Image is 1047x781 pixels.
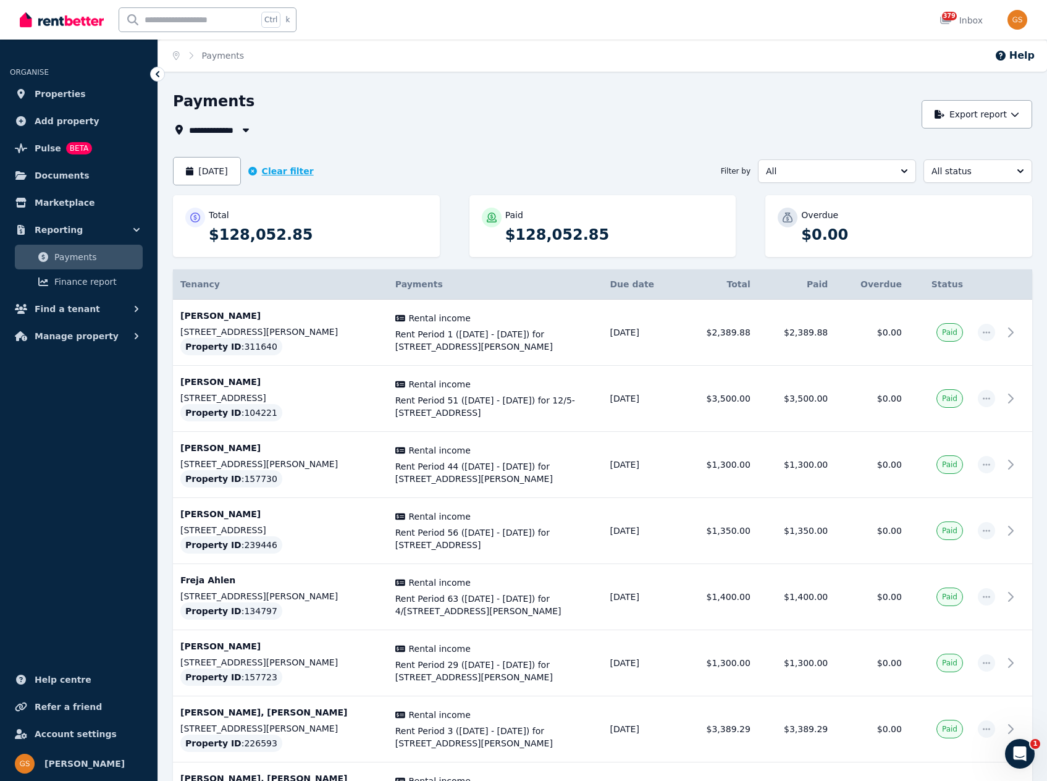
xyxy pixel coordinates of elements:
div: : 134797 [180,602,282,620]
div: : 226593 [180,735,282,752]
p: [PERSON_NAME] [180,640,381,652]
span: $0.00 [877,526,902,536]
h1: Payments [173,91,254,111]
span: [PERSON_NAME] [44,756,125,771]
td: $1,300.00 [758,432,835,498]
p: [STREET_ADDRESS][PERSON_NAME] [180,326,381,338]
span: Rental income [409,510,471,523]
td: [DATE] [603,696,681,762]
div: : 104221 [180,404,282,421]
td: $1,300.00 [680,630,757,696]
a: Finance report [15,269,143,294]
span: Manage property [35,329,119,344]
span: Property ID [185,539,242,551]
th: Status [909,269,970,300]
p: Overdue [801,209,838,221]
button: Manage property [10,324,148,348]
a: Payments [15,245,143,269]
button: [DATE] [173,157,241,185]
span: Rental income [409,312,471,324]
p: [STREET_ADDRESS][PERSON_NAME] [180,590,381,602]
p: [PERSON_NAME], [PERSON_NAME] [180,706,381,719]
a: PulseBETA [10,136,148,161]
span: Rent Period 3 ([DATE] - [DATE]) for [STREET_ADDRESS][PERSON_NAME] [395,725,595,749]
span: Property ID [185,407,242,419]
td: $1,350.00 [680,498,757,564]
td: $1,300.00 [758,630,835,696]
span: Payments [395,279,443,289]
span: 1 [1030,739,1040,749]
span: Filter by [721,166,751,176]
button: All [758,159,916,183]
p: [PERSON_NAME] [180,442,381,454]
button: Reporting [10,217,148,242]
span: Property ID [185,605,242,617]
span: k [285,15,290,25]
span: $0.00 [877,327,902,337]
span: 379 [942,12,957,20]
div: : 157723 [180,669,282,686]
div: Inbox [940,14,983,27]
button: Clear filter [248,165,314,177]
span: Refer a friend [35,699,102,714]
span: Property ID [185,737,242,749]
div: : 239446 [180,536,282,554]
span: Pulse [35,141,61,156]
td: $3,500.00 [680,366,757,432]
span: Properties [35,87,86,101]
a: Documents [10,163,148,188]
span: Finance report [54,274,138,289]
p: Total [209,209,229,221]
a: Account settings [10,722,148,746]
th: Due date [603,269,681,300]
p: [PERSON_NAME] [180,310,381,322]
td: [DATE] [603,432,681,498]
span: Rental income [409,709,471,721]
span: Rent Period 44 ([DATE] - [DATE]) for [STREET_ADDRESS][PERSON_NAME] [395,460,595,485]
p: [STREET_ADDRESS][PERSON_NAME] [180,722,381,735]
span: Add property [35,114,99,129]
span: Rental income [409,643,471,655]
th: Tenancy [173,269,388,300]
p: $0.00 [801,225,1020,245]
span: All [766,165,891,177]
div: : 157730 [180,470,282,488]
th: Total [680,269,757,300]
p: [PERSON_NAME] [180,376,381,388]
td: [DATE] [603,366,681,432]
iframe: Intercom live chat [1005,739,1035,769]
img: Gabriel Sarajinsky [1007,10,1027,30]
button: Find a tenant [10,297,148,321]
span: Paid [942,592,957,602]
span: Rent Period 1 ([DATE] - [DATE]) for [STREET_ADDRESS][PERSON_NAME] [395,328,595,353]
span: Find a tenant [35,302,100,316]
span: Marketplace [35,195,95,210]
span: $0.00 [877,460,902,470]
span: Rent Period 56 ([DATE] - [DATE]) for [STREET_ADDRESS] [395,526,595,551]
p: Freja Ahlen [180,574,381,586]
span: Property ID [185,473,242,485]
td: $1,400.00 [680,564,757,630]
p: [STREET_ADDRESS] [180,392,381,404]
span: Rent Period 29 ([DATE] - [DATE]) for [STREET_ADDRESS][PERSON_NAME] [395,659,595,683]
span: All status [931,165,1007,177]
span: Rent Period 63 ([DATE] - [DATE]) for 4/[STREET_ADDRESS][PERSON_NAME] [395,593,595,617]
p: Paid [505,209,523,221]
td: $3,389.29 [680,696,757,762]
img: RentBetter [20,11,104,29]
a: Payments [202,51,245,61]
span: Rental income [409,576,471,589]
span: Rental income [409,444,471,457]
td: $3,389.29 [758,696,835,762]
nav: Breadcrumb [158,40,259,72]
span: Rental income [409,378,471,390]
td: $1,300.00 [680,432,757,498]
p: [STREET_ADDRESS] [180,524,381,536]
span: Reporting [35,222,83,237]
p: [STREET_ADDRESS][PERSON_NAME] [180,656,381,669]
td: $2,389.88 [680,300,757,366]
span: Property ID [185,671,242,683]
a: Refer a friend [10,694,148,719]
td: $1,400.00 [758,564,835,630]
span: Paid [942,394,957,403]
